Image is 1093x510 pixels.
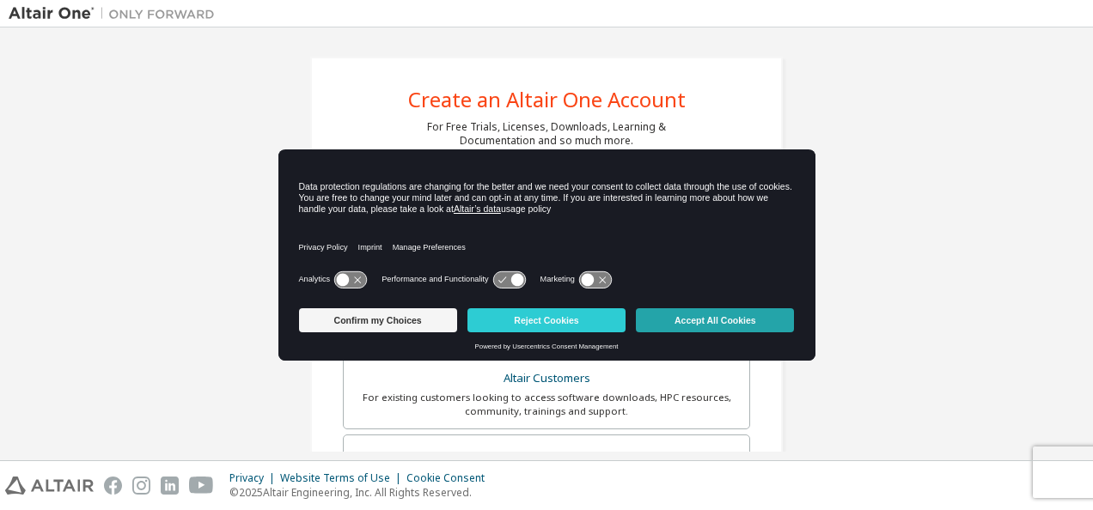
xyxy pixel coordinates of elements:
img: Altair One [9,5,223,22]
div: Altair Customers [354,367,739,391]
div: Website Terms of Use [280,471,406,485]
img: altair_logo.svg [5,477,94,495]
img: linkedin.svg [161,477,179,495]
img: youtube.svg [189,477,214,495]
img: facebook.svg [104,477,122,495]
p: © 2025 Altair Engineering, Inc. All Rights Reserved. [229,485,495,500]
div: For existing customers looking to access software downloads, HPC resources, community, trainings ... [354,391,739,418]
img: instagram.svg [132,477,150,495]
div: For Free Trials, Licenses, Downloads, Learning & Documentation and so much more. [427,120,666,148]
div: Create an Altair One Account [408,89,686,110]
div: Privacy [229,471,280,485]
div: Cookie Consent [406,471,495,485]
div: Students [354,446,739,470]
